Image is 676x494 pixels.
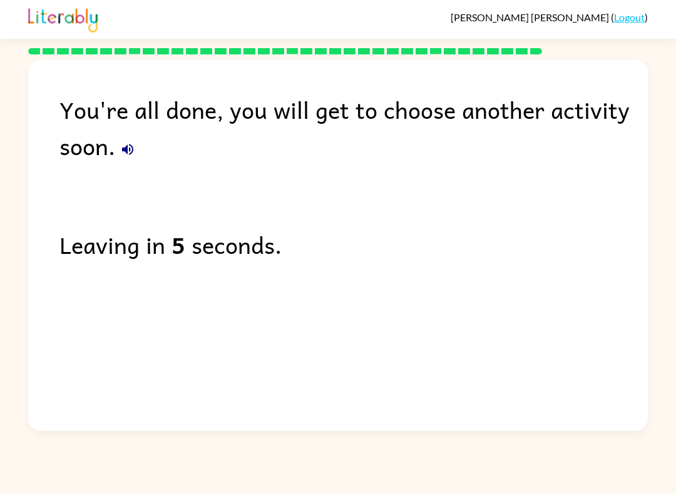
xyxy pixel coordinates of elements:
b: 5 [172,226,185,263]
img: Literably [28,5,98,33]
a: Logout [614,11,645,23]
div: Leaving in seconds. [59,226,648,263]
div: ( ) [451,11,648,23]
span: [PERSON_NAME] [PERSON_NAME] [451,11,611,23]
div: You're all done, you will get to choose another activity soon. [59,91,648,164]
